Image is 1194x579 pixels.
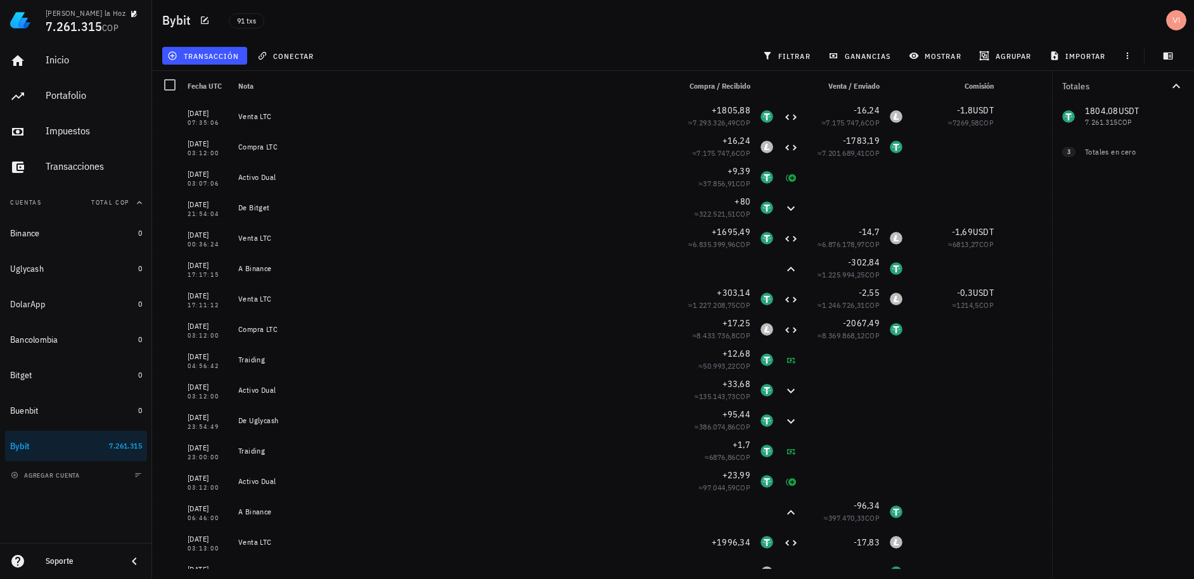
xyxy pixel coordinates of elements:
span: COP [865,270,880,279]
span: COP [865,118,880,127]
div: Activo Dual [238,385,669,395]
div: [DATE] [188,320,228,333]
span: ≈ [818,331,880,340]
span: ≈ [948,239,994,249]
button: mostrar [904,47,969,65]
span: 7269,58 [953,118,979,127]
span: -0,01 [960,567,980,578]
span: 6.835.399,96 [693,239,736,249]
span: -14,7 [859,226,880,238]
div: Fecha UTC [183,71,233,101]
span: ≈ [824,513,880,523]
div: 23:00:00 [188,454,228,461]
span: -1,69 [952,226,973,238]
span: ≈ [695,422,750,431]
div: Venta / Enviado [804,71,885,101]
span: -16,24 [854,105,880,116]
div: 17:17:15 [188,272,228,278]
div: LTC-icon [761,323,773,336]
span: Fecha UTC [188,81,222,91]
div: Nota [233,71,674,101]
span: Total COP [91,198,129,207]
span: +1996,34 [712,537,750,548]
div: LTC-icon [890,536,902,549]
span: -0,3 [957,287,973,298]
div: USDT-icon [761,445,773,457]
span: 1.225.994,25 [822,270,865,279]
a: Binance 0 [5,218,147,248]
div: Bybit [10,441,30,452]
span: ≈ [695,391,750,401]
span: COP [736,422,750,431]
button: agrupar [974,47,1039,65]
a: Impuestos [5,117,147,147]
div: [DATE] [188,137,228,150]
span: COP [736,179,750,188]
div: LTC-icon [761,141,773,153]
a: Bitget 0 [5,360,147,390]
span: 7.293.326,49 [693,118,736,127]
div: Bancolombia [10,334,58,345]
div: Venta LTC [238,233,669,243]
a: Uglycash 0 [5,253,147,284]
span: ≈ [818,270,880,279]
span: ≈ [695,209,750,219]
div: USDT-icon [761,201,773,214]
div: USDT-icon [761,110,773,123]
div: Transacciones [46,160,142,172]
span: COP [979,300,994,310]
span: 7.201.689,41 [822,148,865,158]
span: -2,55 [859,287,880,298]
span: +16,24 [722,135,751,146]
span: LTC [980,567,994,578]
span: COP [865,331,880,340]
div: USDT-icon [761,536,773,549]
span: 7.261.315 [109,441,142,450]
span: 0 [138,334,142,344]
div: USDT-icon [890,566,902,579]
div: USDT-icon [761,475,773,488]
span: 0 [138,264,142,273]
span: +1805,88 [712,105,750,116]
span: +33,68 [722,378,751,390]
div: 07:35:06 [188,120,228,126]
span: 0 [138,405,142,415]
span: +95,44 [722,409,751,420]
span: 135.143,73 [699,391,736,401]
div: 23:54:49 [188,424,228,430]
button: filtrar [757,47,818,65]
div: [DATE] [188,381,228,393]
span: ≈ [688,300,750,310]
div: LTC-icon [761,566,773,579]
span: -17,83 [854,537,880,548]
div: 21:54:04 [188,211,228,217]
span: COP [865,239,880,249]
div: USDT-icon [761,232,773,245]
span: COP [736,118,750,127]
span: agrupar [982,51,1031,61]
div: USDT-icon [761,384,773,397]
div: Bitget [10,370,32,381]
span: Compra / Recibido [690,81,750,91]
div: USDT-icon [761,414,773,427]
a: Inicio [5,46,147,76]
div: Comisión [908,71,999,101]
div: LTC-icon [890,293,902,305]
a: Bybit 7.261.315 [5,431,147,461]
div: Activo Dual [238,476,669,487]
div: [PERSON_NAME] la Hoz [46,8,125,18]
div: Inicio [46,54,142,66]
span: ≈ [705,452,750,462]
div: Soporte [46,556,117,566]
div: 03:07:06 [188,181,228,187]
span: +12,68 [722,348,751,359]
div: 17:11:12 [188,302,228,309]
span: ≈ [692,331,750,340]
div: avatar [1166,10,1186,30]
div: DolarApp [10,299,45,310]
span: 1.246.726,31 [822,300,865,310]
span: COP [736,300,750,310]
div: A Binance [238,507,669,517]
span: USDT [973,105,994,116]
span: +303,14 [717,287,750,298]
